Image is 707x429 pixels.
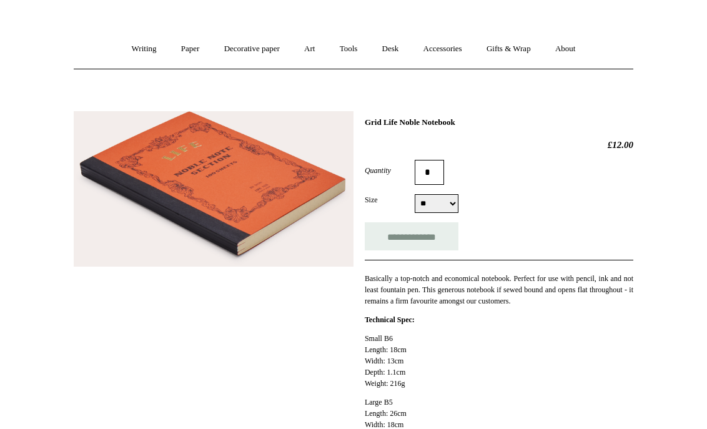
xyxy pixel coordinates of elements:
label: Quantity [365,165,415,176]
img: Grid Life Noble Notebook [74,111,353,267]
a: Tools [329,32,369,66]
label: Size [365,194,415,205]
p: Small B6 Length: 18cm Width: 13cm Depth: 1.1cm Weight: 216g [365,333,633,389]
a: Decorative paper [213,32,291,66]
a: Accessories [412,32,473,66]
h2: £12.00 [365,139,633,150]
a: Art [293,32,326,66]
strong: Technical Spec: [365,315,415,324]
p: Basically a top-notch and economical notebook. Perfect for use with pencil, ink and not least fou... [365,273,633,307]
a: Writing [121,32,168,66]
a: Gifts & Wrap [475,32,542,66]
a: Desk [371,32,410,66]
a: About [544,32,587,66]
h1: Grid Life Noble Notebook [365,117,633,127]
a: Paper [170,32,211,66]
